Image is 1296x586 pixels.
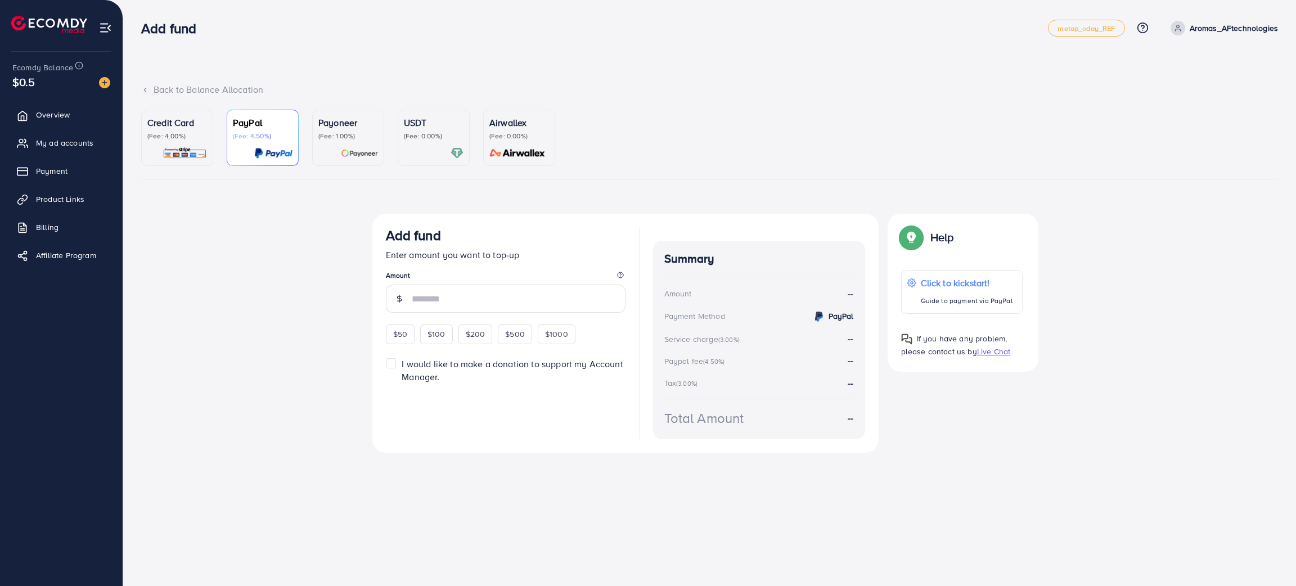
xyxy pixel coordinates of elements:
img: Popup guide [901,333,912,345]
div: Service charge [664,333,743,345]
h3: Add fund [386,227,441,244]
a: Overview [8,103,114,126]
strong: -- [848,332,853,345]
h4: Summary [664,252,854,266]
span: Billing [36,222,58,233]
p: Payoneer [318,116,378,129]
p: USDT [404,116,463,129]
small: (4.50%) [703,357,724,366]
span: My ad accounts [36,137,93,148]
p: PayPal [233,116,292,129]
a: Billing [8,216,114,238]
img: card [451,147,463,160]
span: Overview [36,109,70,120]
div: Payment Method [664,310,725,322]
p: (Fee: 1.00%) [318,132,378,141]
a: My ad accounts [8,132,114,154]
h3: Add fund [141,20,205,37]
a: Product Links [8,188,114,210]
strong: -- [848,377,853,389]
img: card [163,147,207,160]
p: (Fee: 4.00%) [147,132,207,141]
p: (Fee: 0.00%) [404,132,463,141]
div: Paypal fee [664,355,728,367]
strong: -- [848,412,853,425]
span: Affiliate Program [36,250,96,261]
strong: PayPal [829,310,854,322]
span: I would like to make a donation to support my Account Manager. [402,358,623,383]
p: Credit Card [147,116,207,129]
span: $100 [427,328,445,340]
img: image [99,77,110,88]
p: Aromas_AFtechnologies [1190,21,1278,35]
span: Ecomdy Balance [12,62,73,73]
p: Guide to payment via PayPal [921,294,1012,308]
small: (3.00%) [718,335,740,344]
a: Affiliate Program [8,244,114,267]
p: Airwallex [489,116,549,129]
img: logo [11,16,87,33]
div: Amount [664,288,692,299]
a: Payment [8,160,114,182]
span: $500 [505,328,525,340]
img: credit [812,310,826,323]
p: (Fee: 4.50%) [233,132,292,141]
p: Enter amount you want to top-up [386,248,625,262]
img: card [254,147,292,160]
span: metap_oday_REF [1057,25,1115,32]
strong: -- [848,287,853,300]
iframe: Chat [1248,535,1288,578]
span: $200 [466,328,485,340]
div: Tax [664,377,701,389]
span: Payment [36,165,67,177]
span: Product Links [36,193,84,205]
strong: -- [848,354,853,367]
p: Help [930,231,954,244]
div: Back to Balance Allocation [141,83,1278,96]
a: Aromas_AFtechnologies [1166,21,1278,35]
img: card [341,147,378,160]
small: (3.00%) [676,379,697,388]
p: (Fee: 0.00%) [489,132,549,141]
span: $1000 [545,328,568,340]
span: $0.5 [12,74,35,90]
div: Total Amount [664,408,744,428]
legend: Amount [386,271,625,285]
a: metap_oday_REF [1048,20,1124,37]
span: If you have any problem, please contact us by [901,333,1007,357]
img: card [486,147,549,160]
span: $50 [393,328,407,340]
img: Popup guide [901,227,921,247]
p: Click to kickstart! [921,276,1012,290]
span: Live Chat [977,346,1010,357]
img: menu [99,21,112,34]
